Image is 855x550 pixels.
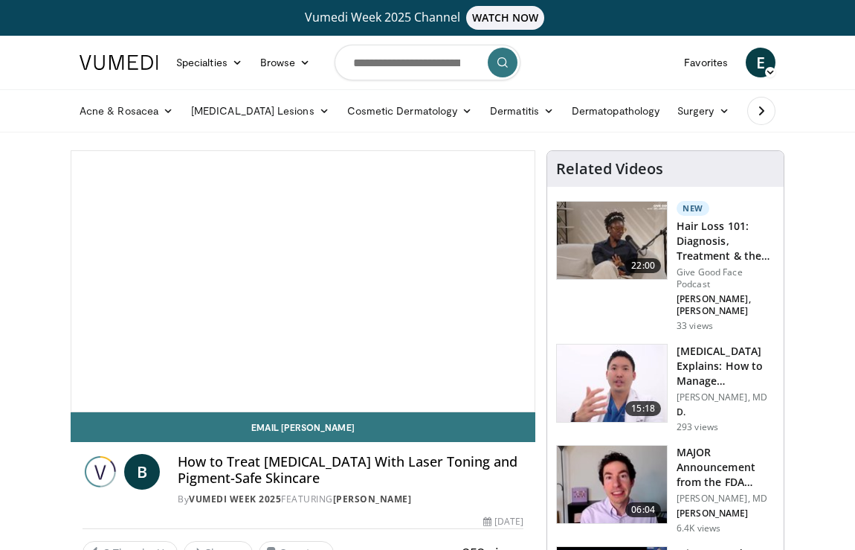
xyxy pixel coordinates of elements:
[557,446,667,523] img: b8d0b268-5ea7-42fe-a1b9-7495ab263df8.150x105_q85_crop-smart_upscale.jpg
[71,96,182,126] a: Acne & Rosacea
[668,96,738,126] a: Surgery
[625,502,661,517] span: 06:04
[481,96,563,126] a: Dermatitis
[557,202,667,279] img: 823268b6-bc03-4188-ae60-9bdbfe394016.150x105_q85_crop-smart_upscale.jpg
[563,96,668,126] a: Dermatopathology
[483,515,523,528] div: [DATE]
[182,96,338,126] a: [MEDICAL_DATA] Lesions
[557,345,667,422] img: e1503c37-a13a-4aad-9ea8-1e9b5ff728e6.150x105_q85_crop-smart_upscale.jpg
[80,55,158,70] img: VuMedi Logo
[677,493,775,505] p: [PERSON_NAME], MD
[677,445,775,490] h3: MAJOR Announcement from the FDA About [MEDICAL_DATA] Products | De…
[178,493,523,506] div: By FEATURING
[466,6,545,30] span: WATCH NOW
[677,201,709,216] p: New
[556,344,775,433] a: 15:18 [MEDICAL_DATA] Explains: How to Manage Hyperpigmentation/Dark Spots o… [PERSON_NAME], MD D....
[677,391,805,403] p: [PERSON_NAME], MD
[83,454,118,490] img: Vumedi Week 2025
[677,320,713,332] p: 33 views
[71,6,784,30] a: Vumedi Week 2025 ChannelWATCH NOW
[677,219,775,263] h3: Hair Loss 101: Diagnosis, Treatment & the Future of Restoration with…
[625,258,661,273] span: 22:00
[189,493,281,505] a: Vumedi Week 2025
[556,160,663,178] h4: Related Videos
[746,48,775,77] a: E
[625,401,661,416] span: 15:18
[677,508,775,519] p: [PERSON_NAME]
[251,48,320,77] a: Browse
[338,96,481,126] a: Cosmetic Dermatology
[335,45,520,80] input: Search topics, interventions
[677,293,775,317] p: [PERSON_NAME], [PERSON_NAME]
[677,406,805,418] p: D.
[333,493,412,505] a: [PERSON_NAME]
[556,201,775,332] a: 22:00 New Hair Loss 101: Diagnosis, Treatment & the Future of Restoration with… Give Good Face Po...
[677,421,718,433] p: 293 views
[677,344,805,388] h3: [MEDICAL_DATA] Explains: How to Manage Hyperpigmentation/Dark Spots o…
[124,454,160,490] a: B
[677,266,775,290] p: Give Good Face Podcast
[675,48,737,77] a: Favorites
[556,445,775,534] a: 06:04 MAJOR Announcement from the FDA About [MEDICAL_DATA] Products | De… [PERSON_NAME], MD [PERS...
[71,412,535,442] a: Email [PERSON_NAME]
[178,454,523,486] h4: How to Treat [MEDICAL_DATA] With Laser Toning and Pigment-Safe Skincare
[677,522,720,534] p: 6.4K views
[167,48,251,77] a: Specialties
[71,151,535,412] video-js: Video Player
